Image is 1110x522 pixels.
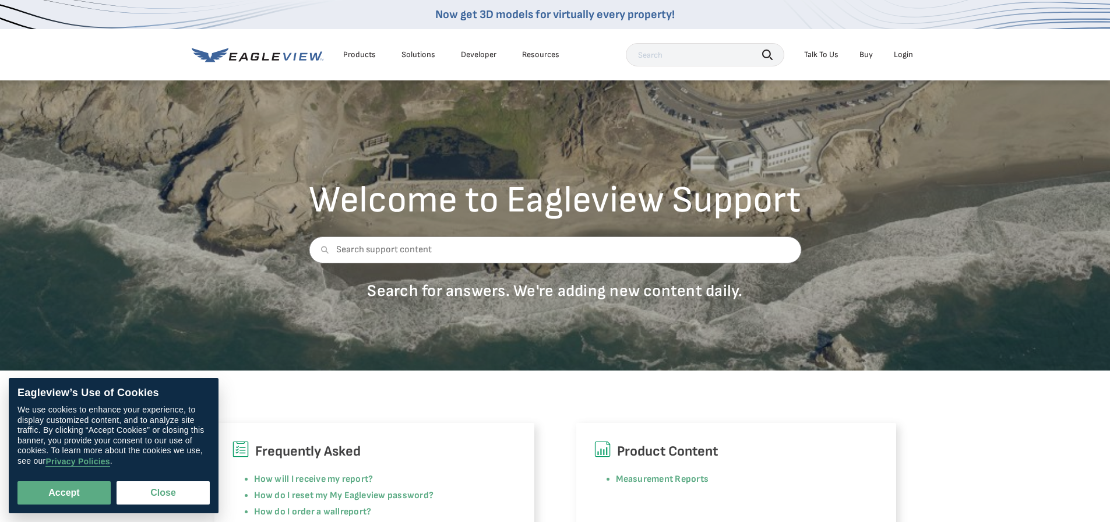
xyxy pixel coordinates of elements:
input: Search [626,43,784,66]
a: Developer [461,50,496,60]
a: Buy [859,50,873,60]
p: Search for answers. We're adding new content daily. [309,281,801,301]
h6: Product Content [594,440,879,463]
h6: Frequently Asked [232,440,517,463]
div: Solutions [401,50,435,60]
a: ? [367,506,371,517]
button: Close [117,481,210,505]
button: Accept [17,481,111,505]
div: Products [343,50,376,60]
div: Resources [522,50,559,60]
input: Search support content [309,237,801,263]
div: Eagleview’s Use of Cookies [17,387,210,400]
a: Measurement Reports [616,474,709,485]
div: Login [894,50,913,60]
a: report [340,506,367,517]
div: Talk To Us [804,50,838,60]
a: Privacy Policies [45,457,110,467]
div: We use cookies to enhance your experience, to display customized content, and to analyze site tra... [17,405,210,467]
a: How do I order a wall [254,506,340,517]
a: Now get 3D models for virtually every property! [435,8,675,22]
a: How do I reset my My Eagleview password? [254,490,434,501]
h2: Welcome to Eagleview Support [309,182,801,219]
a: How will I receive my report? [254,474,373,485]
